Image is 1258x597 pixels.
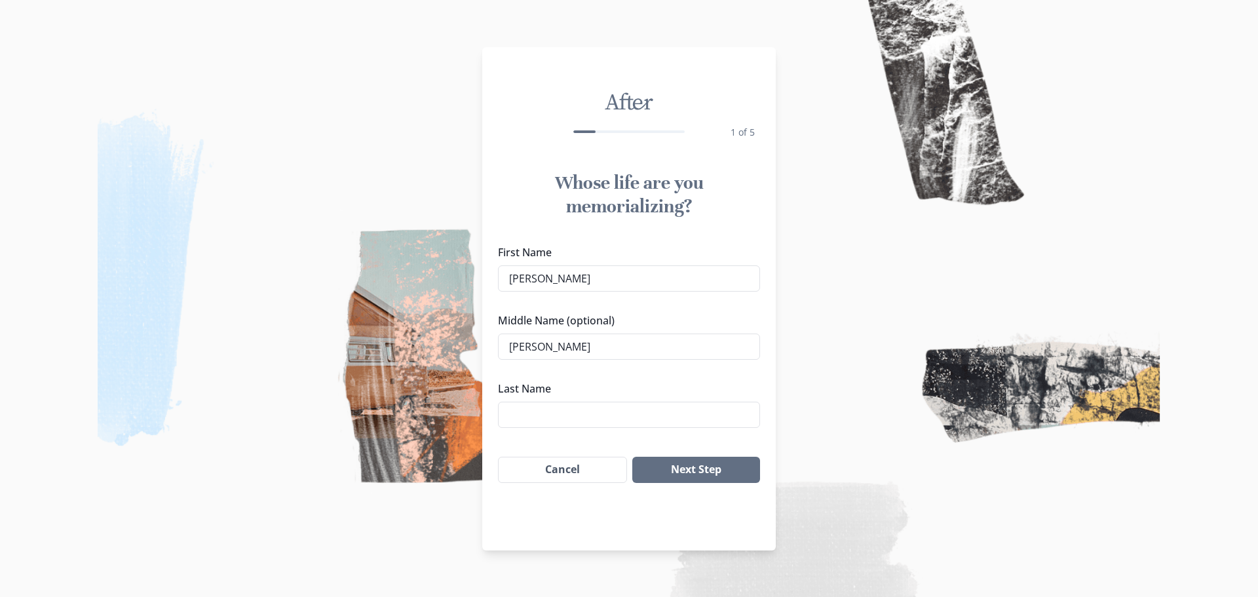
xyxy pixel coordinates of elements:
h1: Whose life are you memorializing? [498,171,760,218]
label: First Name [498,244,752,260]
label: Middle Name (optional) [498,313,752,328]
button: Cancel [498,457,627,483]
label: Last Name [498,381,752,396]
span: 1 of 5 [731,126,755,138]
button: Next Step [632,457,760,483]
